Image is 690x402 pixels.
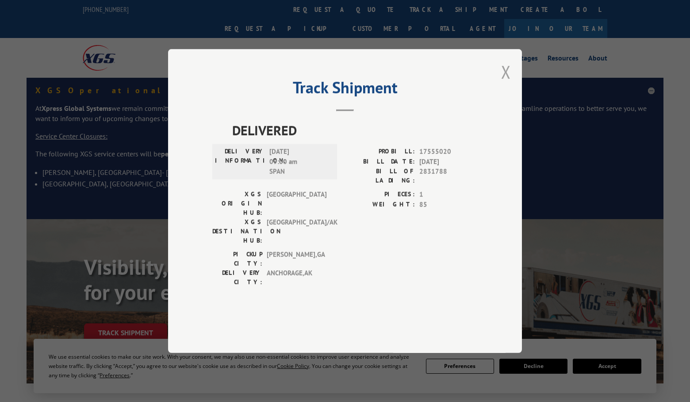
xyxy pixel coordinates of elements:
label: XGS DESTINATION HUB: [212,217,262,245]
span: 1 [419,190,478,200]
label: PICKUP CITY: [212,250,262,268]
span: [DATE] [419,157,478,167]
label: BILL DATE: [345,157,415,167]
label: DELIVERY INFORMATION: [215,147,265,177]
span: 85 [419,200,478,210]
span: DELIVERED [232,120,478,140]
span: [GEOGRAPHIC_DATA] [267,190,326,217]
label: PROBILL: [345,147,415,157]
label: XGS ORIGIN HUB: [212,190,262,217]
label: DELIVERY CITY: [212,268,262,287]
span: 17555020 [419,147,478,157]
span: [DATE] 09:00 am SPAN [269,147,329,177]
span: ANCHORAGE , AK [267,268,326,287]
h2: Track Shipment [212,81,478,98]
span: [PERSON_NAME] , GA [267,250,326,268]
span: 2831788 [419,167,478,185]
button: Close modal [501,60,511,83]
span: [GEOGRAPHIC_DATA]/AK [267,217,326,245]
label: WEIGHT: [345,200,415,210]
label: PIECES: [345,190,415,200]
label: BILL OF LADING: [345,167,415,185]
